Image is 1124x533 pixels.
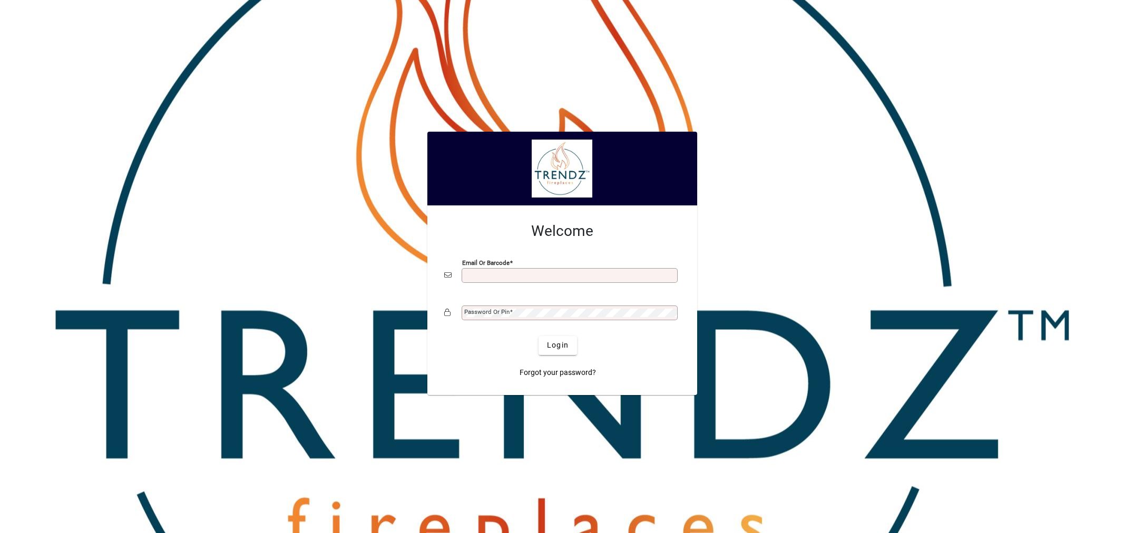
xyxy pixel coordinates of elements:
[539,336,577,355] button: Login
[520,367,596,378] span: Forgot your password?
[464,308,510,315] mat-label: Password or Pin
[444,222,680,240] h2: Welcome
[547,340,569,351] span: Login
[462,259,510,266] mat-label: Email or Barcode
[515,363,600,382] a: Forgot your password?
